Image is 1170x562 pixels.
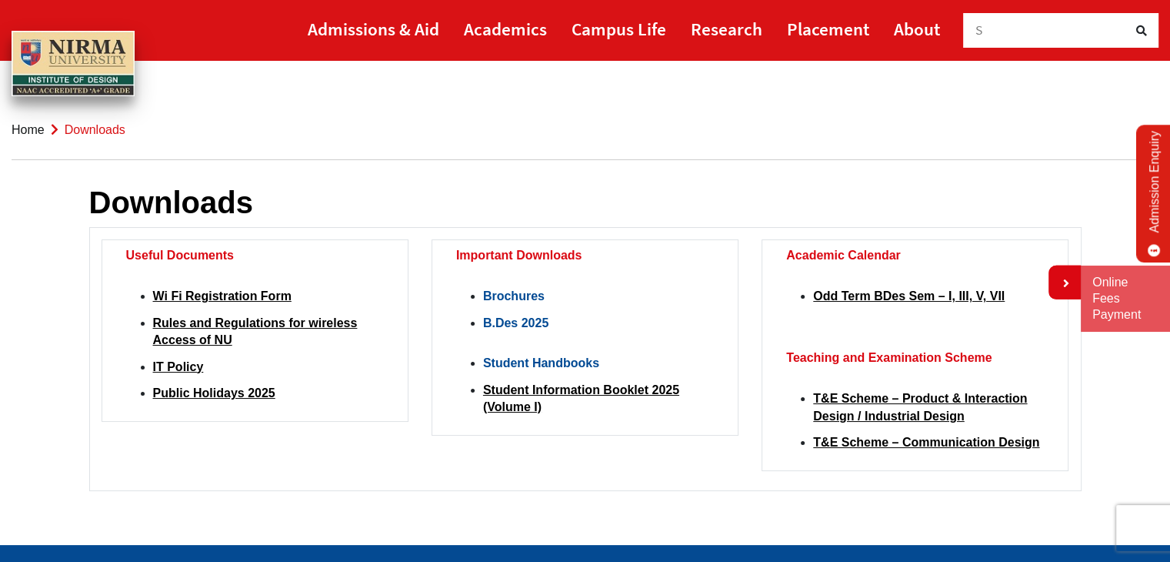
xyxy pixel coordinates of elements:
[894,12,940,46] a: About
[89,184,1082,221] h1: Downloads
[126,248,384,263] h5: Useful Documents
[483,289,545,303] strong: Brochures
[12,100,1158,160] nav: breadcrumb
[12,123,45,136] a: Home
[153,316,358,346] a: Rules and Regulations for wireless Access of NU
[975,22,983,38] span: S
[572,12,666,46] a: Campus Life
[691,12,762,46] a: Research
[153,289,292,303] a: Wi Fi Registration Form
[12,31,135,97] img: main_logo
[483,383,679,413] a: Student Information Booklet 2025 (Volume I)
[483,316,548,330] a: B.Des 2025
[153,386,275,400] a: Public Holidays 2025
[464,12,547,46] a: Academics
[787,12,869,46] a: Placement
[813,436,1039,449] a: T&E Scheme – Communication Design
[153,360,204,373] a: IT Policy
[786,248,1044,263] h5: Academic Calendar
[813,289,1005,303] a: Odd Term BDes Sem – I, III, V, VII
[1092,275,1158,323] a: Online Fees Payment
[308,12,439,46] a: Admissions & Aid
[483,356,599,370] strong: Student Handbooks
[786,350,1044,365] h5: Teaching and Examination Scheme
[813,392,1027,422] a: T&E Scheme – Product & Interaction Design / Industrial Design
[65,123,125,136] span: Downloads
[456,248,714,263] h5: Important Downloads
